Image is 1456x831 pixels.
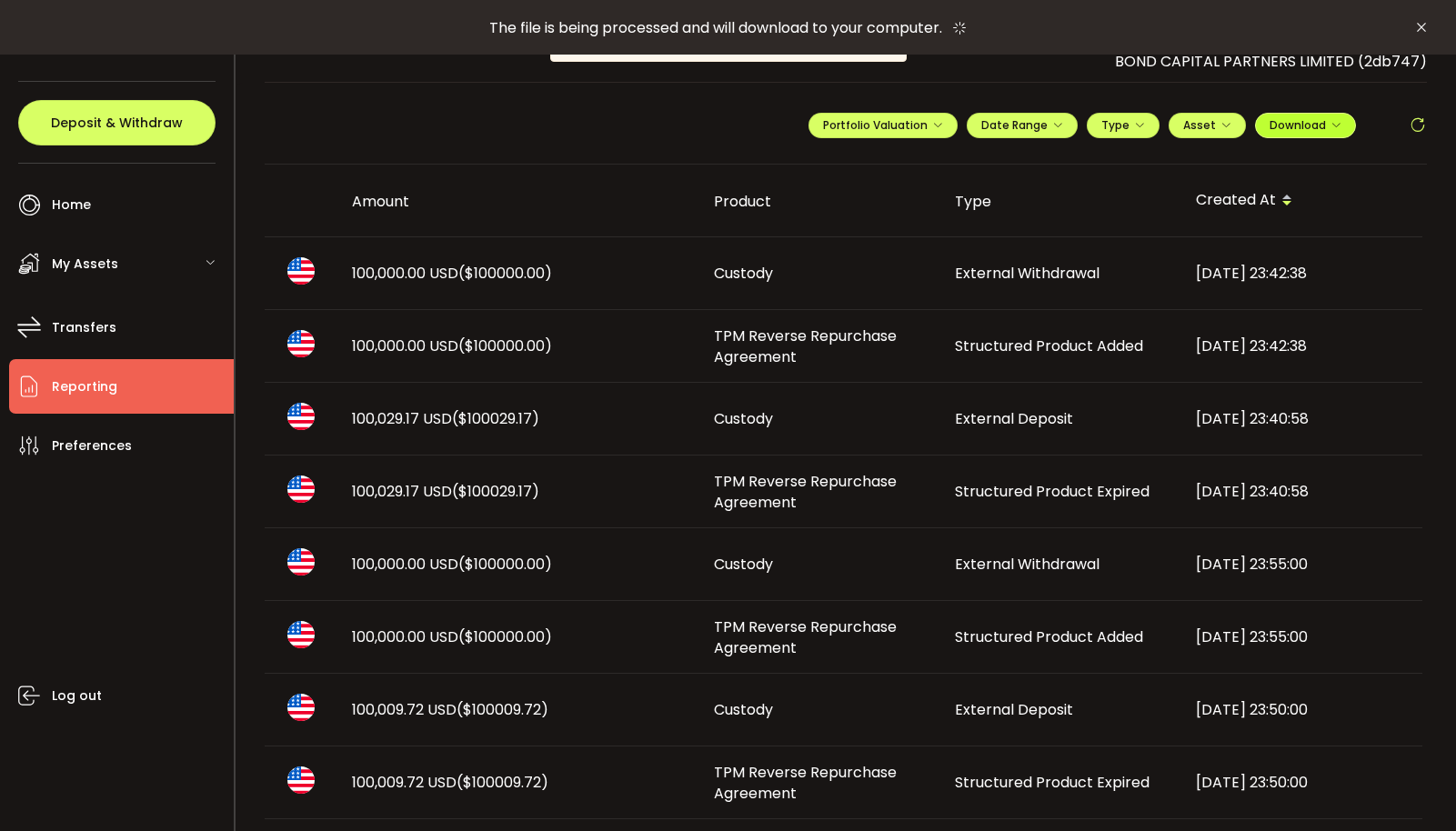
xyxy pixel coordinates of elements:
span: TPM Reverse Repurchase Agreement [714,616,897,658]
span: External Withdrawal [955,554,1100,575]
span: ($100029.17) [452,408,539,429]
div: [DATE] 23:42:38 [1181,263,1422,284]
span: ($100000.00) [458,335,552,356]
span: Structured Product Added [955,335,1143,356]
span: Structured Product Added [955,626,1143,647]
span: TPM Reverse Repurchase Agreement [714,471,897,513]
img: usd_portfolio.svg [287,548,315,576]
span: ($100029.17) [452,481,539,502]
div: [DATE] 23:40:58 [1181,481,1422,502]
span: Reporting [52,374,117,400]
span: Asset [1183,117,1216,133]
span: The file is being processed and will download to your computer. [489,17,942,38]
span: 100,000.00 USD [352,263,552,284]
span: ($100000.00) [458,626,552,647]
button: Portfolio Valuation [808,113,958,138]
span: 100,009.72 USD [352,699,548,720]
button: Download [1255,113,1356,138]
span: Custody [714,699,773,720]
span: 100,029.17 USD [352,408,539,429]
span: 100,000.00 USD [352,554,552,575]
span: Custody [714,263,773,284]
img: usd_portfolio.svg [287,766,315,794]
img: usd_portfolio.svg [287,330,315,357]
span: BOND CAPITAL PARTNERS LIMITED (2db747) [1115,51,1427,72]
img: usd_portfolio.svg [287,694,315,721]
img: usd_portfolio.svg [287,476,315,503]
span: 100,009.72 USD [352,772,548,793]
div: Product [699,191,940,212]
span: Deposit & Withdraw [51,116,183,129]
span: Portfolio Valuation [823,117,943,133]
span: External Deposit [955,699,1073,720]
div: [DATE] 23:55:00 [1181,626,1422,647]
button: Deposit & Withdraw [18,100,216,145]
span: ($100009.72) [457,699,548,720]
span: ($100000.00) [458,554,552,575]
span: Date Range [981,117,1063,133]
span: External Deposit [955,408,1073,429]
div: 聊天小工具 [1240,635,1456,831]
span: 100,000.00 USD [352,626,552,647]
button: Date Range [967,113,1078,138]
span: Home [52,192,91,218]
span: 100,000.00 USD [352,335,552,356]
div: [DATE] 23:50:00 [1181,772,1422,793]
span: Custody [714,554,773,575]
div: Created At [1181,185,1422,216]
iframe: Chat Widget [1240,635,1456,831]
span: Custody [714,408,773,429]
div: Type [940,191,1181,212]
img: usd_portfolio.svg [287,403,315,430]
button: Type [1087,113,1160,138]
span: Preferences [52,433,132,459]
img: usd_portfolio.svg [287,621,315,648]
span: My Assets [52,251,118,277]
span: 100,029.17 USD [352,481,539,502]
div: Amount [337,191,699,212]
span: Structured Product Expired [955,772,1150,793]
span: TPM Reverse Repurchase Agreement [714,325,897,367]
span: Transfers [52,315,116,341]
span: External Withdrawal [955,263,1100,284]
span: Log out [52,683,102,709]
span: ($100009.72) [457,772,548,793]
div: [DATE] 23:42:38 [1181,335,1422,356]
span: Structured Product Expired [955,481,1150,502]
span: ($100000.00) [458,263,552,284]
button: Asset [1169,113,1246,138]
div: [DATE] 23:40:58 [1181,408,1422,429]
span: Download [1270,117,1341,133]
div: [DATE] 23:50:00 [1181,699,1422,720]
div: [DATE] 23:55:00 [1181,554,1422,575]
span: Type [1101,117,1145,133]
span: TPM Reverse Repurchase Agreement [714,762,897,804]
img: usd_portfolio.svg [287,257,315,285]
